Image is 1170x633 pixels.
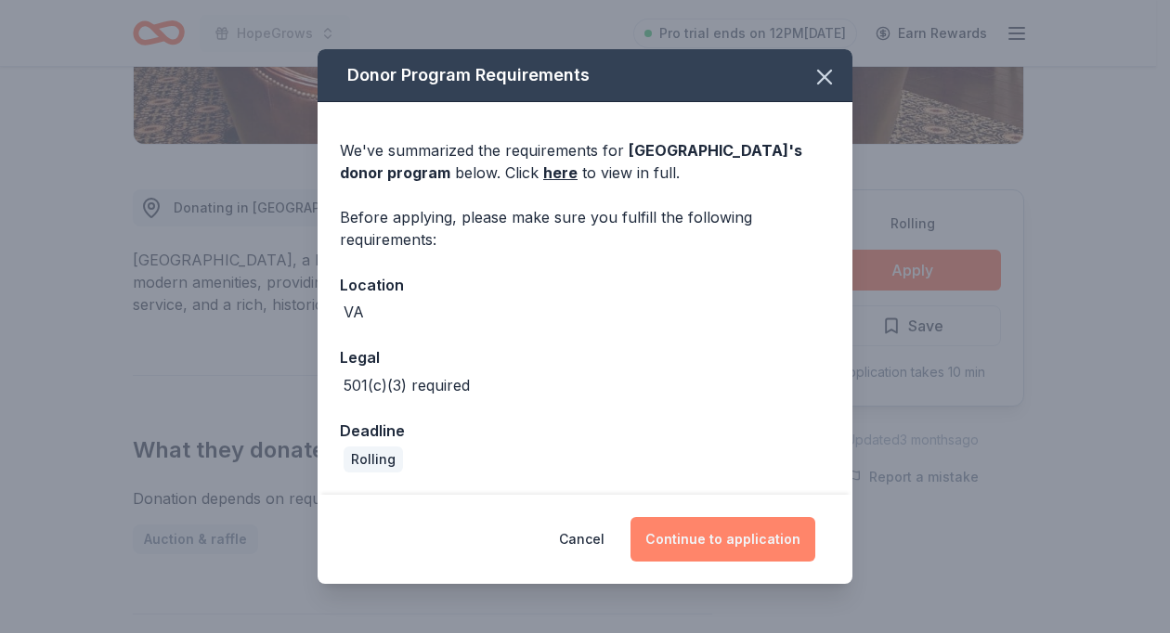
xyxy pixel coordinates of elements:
div: Rolling [344,446,403,472]
div: 501(c)(3) required [344,374,470,396]
button: Continue to application [630,517,815,562]
div: Donor Program Requirements [318,49,852,102]
div: Legal [340,345,830,369]
div: Deadline [340,419,830,443]
div: VA [344,301,364,323]
div: Location [340,273,830,297]
div: We've summarized the requirements for below. Click to view in full. [340,139,830,184]
button: Cancel [559,517,604,562]
a: here [543,161,578,184]
div: Before applying, please make sure you fulfill the following requirements: [340,206,830,251]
